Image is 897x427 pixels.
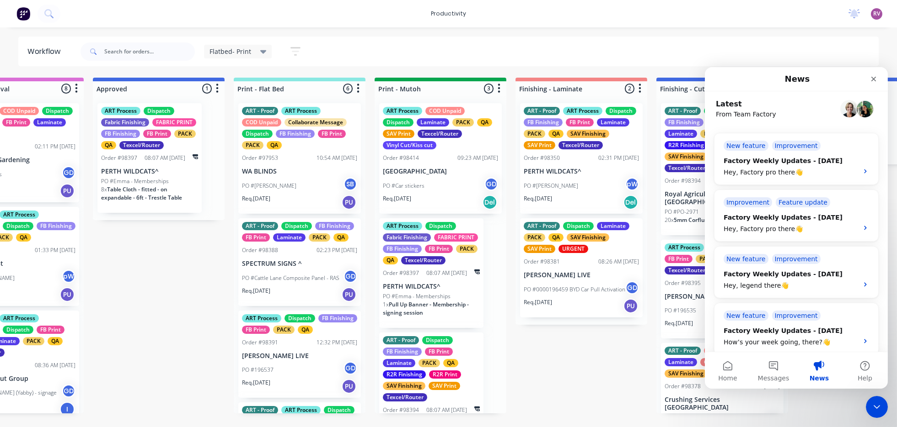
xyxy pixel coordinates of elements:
[425,348,453,356] div: FB Print
[62,384,75,398] div: GD
[383,195,411,203] p: Req. [DATE]
[119,141,164,149] div: Texcel/Router
[242,222,278,230] div: ART - Proof
[383,283,480,290] p: PERTH WILDCATS^
[665,153,707,161] div: SAV Finishing
[704,107,735,115] div: Dispatch
[333,233,349,242] div: QA
[344,269,357,283] div: GD
[484,177,498,191] div: GD
[318,130,346,138] div: FB Print
[298,326,313,334] div: QA
[242,338,278,347] div: Order #98391
[625,281,639,295] div: GD
[101,107,140,115] div: ART Process
[60,402,75,416] div: I
[242,182,296,190] p: PO #[PERSON_NAME]
[309,233,330,242] div: PACK
[267,141,282,149] div: QA
[60,287,75,302] div: PU
[665,177,701,185] div: Order #98394
[383,382,425,390] div: SAV Finishing
[520,103,643,214] div: ART - ProofART ProcessDispatchFB FinishingFB PrintLaminatePACKQASAV FinishingSAV PrintTexcel/Rout...
[101,118,149,127] div: Fabric Finishing
[238,218,361,306] div: ART - ProofDispatchFB FinishingFB PrintLaminatePACKQAOrder #9838802:23 PM [DATE]SPECTRUM SIGNS ^P...
[35,361,75,369] div: 08:36 AM [DATE]
[524,118,563,127] div: FB Finishing
[598,154,639,162] div: 02:31 PM [DATE]
[35,142,75,151] div: 02:11 PM [DATE]
[665,319,693,327] p: Req. [DATE]
[426,7,471,21] div: productivity
[665,141,708,149] div: R2R Finishing
[665,279,701,287] div: Order #98395
[242,366,274,374] p: PO #196537
[383,141,436,149] div: Vinyl Cut/Kiss cut
[104,42,195,61] input: Search for orders...
[101,185,182,201] span: Table Cloth - fitted - on expandable - 6ft - Trestle Table
[344,177,357,191] div: SB
[665,107,701,115] div: ART - Proof
[238,311,361,398] div: ART ProcessDispatchFB FinishingFB PrintPACKQAOrder #9839112:32 PM [DATE][PERSON_NAME] LIVEPO #196...
[696,255,717,263] div: PACK
[598,258,639,266] div: 08:26 AM [DATE]
[563,107,602,115] div: ART Process
[342,379,356,394] div: PU
[152,118,196,127] div: FABRIC PRINT
[665,293,780,300] p: [PERSON_NAME] LIVE
[704,347,743,355] div: COD Unpaid
[661,240,784,339] div: ART ProcessDispatchFB FinishingFB PrintPACKQATexcel/RouterURGENTOrder #9839512:31 PM [DATE][PERSO...
[3,222,33,230] div: Dispatch
[597,222,629,230] div: Laminate
[23,337,44,345] div: PACK
[242,130,273,138] div: Dispatch
[625,177,639,191] div: pW
[383,130,414,138] div: SAV Print
[101,168,198,175] p: PERTH WILDCATS^
[665,306,696,315] p: PO #196535
[866,396,888,418] iframe: Intercom live chat
[383,118,414,127] div: Dispatch
[324,406,355,414] div: Dispatch
[425,107,465,115] div: COD Unpaid
[242,168,357,175] p: WA BLINDS
[174,130,196,138] div: PACK
[383,292,451,300] p: PO #Emma - Memberships
[383,154,419,162] div: Order #98414
[16,233,31,242] div: QA
[426,406,467,414] div: 08:07 AM [DATE]
[383,168,498,175] p: [GEOGRAPHIC_DATA]
[383,233,431,242] div: Fabric Finishing
[342,287,356,302] div: PU
[383,300,389,308] span: 1 x
[766,413,780,427] div: GD
[429,370,461,379] div: R2R Print
[383,336,419,344] div: ART - Proof
[242,379,270,387] p: Req. [DATE]
[524,245,555,253] div: SAV Print
[524,130,545,138] div: PACK
[661,103,765,235] div: ART - ProofDispatchFB FinishingFB PrintLaminatePACKQAR2R FinishingR2R PrintSAV FinishingSAV Print...
[144,107,174,115] div: Dispatch
[242,154,278,162] div: Order #97953
[242,406,278,414] div: ART - Proof
[285,314,315,322] div: Dispatch
[383,370,426,379] div: R2R Finishing
[700,130,722,138] div: PACK
[242,326,270,334] div: FB Print
[273,233,306,242] div: Laminate
[665,190,762,206] p: Royal Agricultural Society of [GEOGRAPHIC_DATA]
